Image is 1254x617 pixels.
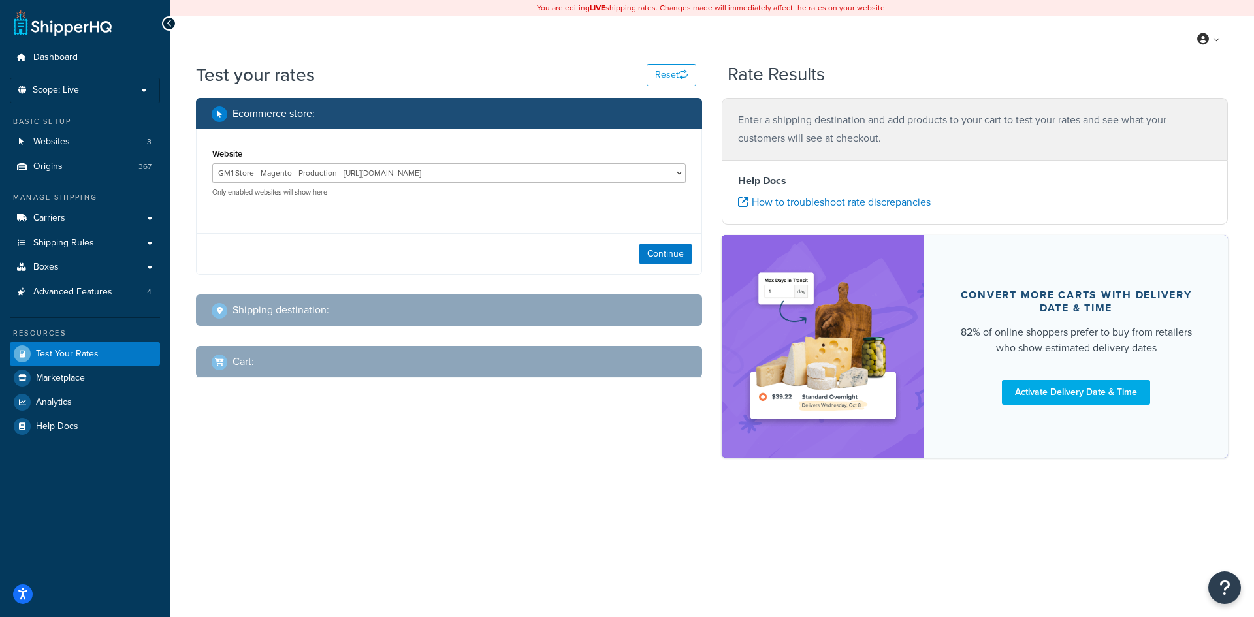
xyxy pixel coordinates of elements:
span: Dashboard [33,52,78,63]
span: Carriers [33,213,65,224]
a: How to troubleshoot rate discrepancies [738,195,931,210]
a: Marketplace [10,366,160,390]
p: Only enabled websites will show here [212,187,686,197]
a: Test Your Rates [10,342,160,366]
label: Website [212,149,242,159]
span: Help Docs [36,421,78,432]
h2: Ecommerce store : [233,108,315,119]
span: Analytics [36,397,72,408]
span: Boxes [33,262,59,273]
span: Test Your Rates [36,349,99,360]
button: Reset [647,64,696,86]
a: Analytics [10,390,160,414]
span: Advanced Features [33,287,112,298]
a: Carriers [10,206,160,230]
div: Resources [10,328,160,339]
span: Shipping Rules [33,238,94,249]
a: Advanced Features4 [10,280,160,304]
li: Origins [10,155,160,179]
div: Convert more carts with delivery date & time [956,289,1197,315]
h2: Rate Results [728,65,825,85]
button: Continue [639,244,692,264]
a: Dashboard [10,46,160,70]
b: LIVE [590,2,605,14]
span: Scope: Live [33,85,79,96]
img: feature-image-ddt-36eae7f7280da8017bfb280eaccd9c446f90b1fe08728e4019434db127062ab4.png [741,255,905,438]
h4: Help Docs [738,173,1212,189]
a: Websites3 [10,130,160,154]
li: Advanced Features [10,280,160,304]
span: Marketplace [36,373,85,384]
h2: Shipping destination : [233,304,329,316]
button: Open Resource Center [1208,571,1241,604]
a: Origins367 [10,155,160,179]
a: Boxes [10,255,160,279]
span: Websites [33,136,70,148]
div: Manage Shipping [10,192,160,203]
a: Help Docs [10,415,160,438]
div: Basic Setup [10,116,160,127]
h2: Cart : [233,356,254,368]
span: 367 [138,161,152,172]
a: Shipping Rules [10,231,160,255]
span: Origins [33,161,63,172]
span: 4 [147,287,152,298]
a: Activate Delivery Date & Time [1002,380,1150,405]
p: Enter a shipping destination and add products to your cart to test your rates and see what your c... [738,111,1212,148]
div: 82% of online shoppers prefer to buy from retailers who show estimated delivery dates [956,324,1197,356]
h1: Test your rates [196,62,315,87]
span: 3 [147,136,152,148]
li: Websites [10,130,160,154]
